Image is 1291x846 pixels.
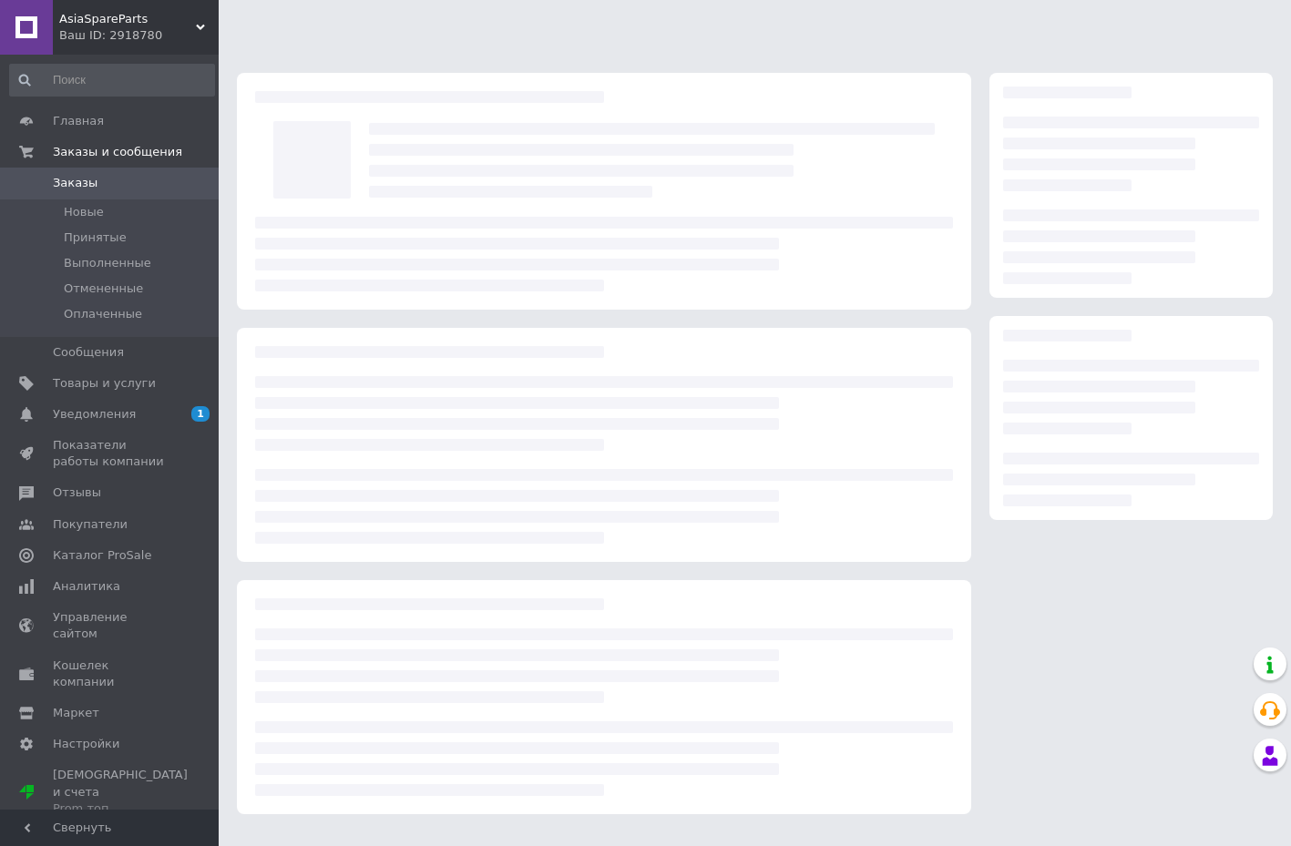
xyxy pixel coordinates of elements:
span: Заказы [53,175,97,191]
span: Отзывы [53,484,101,501]
span: Показатели работы компании [53,437,169,470]
input: Поиск [9,64,215,97]
span: Уведомления [53,406,136,423]
div: Prom топ [53,800,188,817]
span: Выполненные [64,255,151,271]
span: Отмененные [64,280,143,297]
span: Каталог ProSale [53,547,151,564]
span: Аналитика [53,578,120,595]
span: Новые [64,204,104,220]
span: Кошелек компании [53,657,169,690]
span: Управление сайтом [53,609,169,642]
span: Сообщения [53,344,124,361]
div: Ваш ID: 2918780 [59,27,219,44]
span: Заказы и сообщения [53,144,182,160]
span: Оплаченные [64,306,142,322]
span: AsiaSpareParts [59,11,196,27]
span: Главная [53,113,104,129]
span: 1 [191,406,210,422]
span: [DEMOGRAPHIC_DATA] и счета [53,767,188,817]
span: Принятые [64,229,127,246]
span: Настройки [53,736,119,752]
span: Покупатели [53,516,128,533]
span: Маркет [53,705,99,721]
span: Товары и услуги [53,375,156,392]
